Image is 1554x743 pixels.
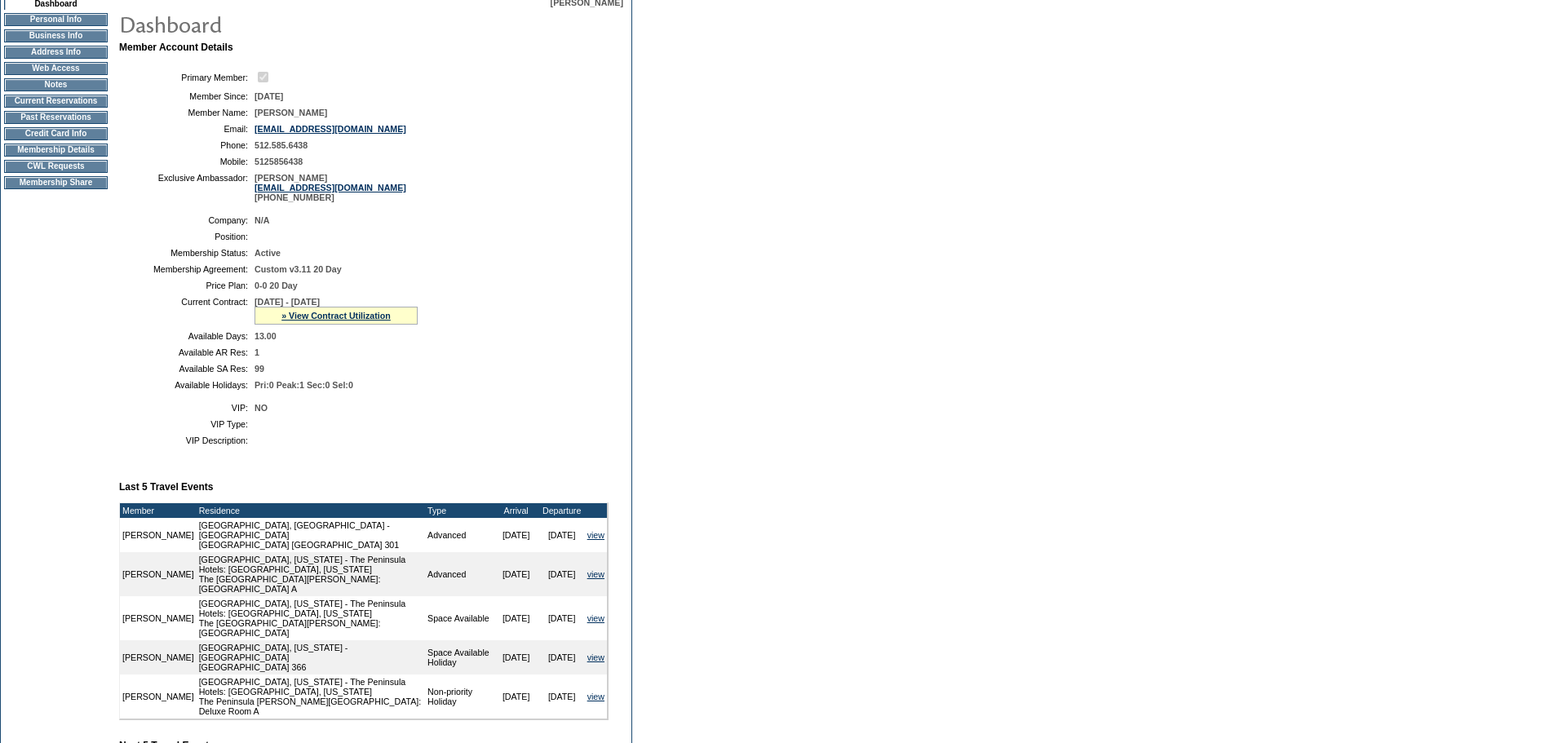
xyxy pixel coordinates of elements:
[587,652,604,662] a: view
[255,124,406,134] a: [EMAIL_ADDRESS][DOMAIN_NAME]
[126,248,248,258] td: Membership Status:
[197,674,425,719] td: [GEOGRAPHIC_DATA], [US_STATE] - The Peninsula Hotels: [GEOGRAPHIC_DATA], [US_STATE] The Peninsula...
[255,364,264,374] span: 99
[539,640,585,674] td: [DATE]
[197,640,425,674] td: [GEOGRAPHIC_DATA], [US_STATE] - [GEOGRAPHIC_DATA] [GEOGRAPHIC_DATA] 366
[126,380,248,390] td: Available Holidays:
[120,503,197,518] td: Member
[281,311,391,321] a: » View Contract Utilization
[126,124,248,134] td: Email:
[4,29,108,42] td: Business Info
[126,403,248,413] td: VIP:
[425,640,494,674] td: Space Available Holiday
[255,183,406,192] a: [EMAIL_ADDRESS][DOMAIN_NAME]
[197,518,425,552] td: [GEOGRAPHIC_DATA], [GEOGRAPHIC_DATA] - [GEOGRAPHIC_DATA] [GEOGRAPHIC_DATA] [GEOGRAPHIC_DATA] 301
[126,173,248,202] td: Exclusive Ambassador:
[425,674,494,719] td: Non-priority Holiday
[587,530,604,540] a: view
[120,518,197,552] td: [PERSON_NAME]
[494,596,539,640] td: [DATE]
[425,552,494,596] td: Advanced
[255,91,283,101] span: [DATE]
[120,640,197,674] td: [PERSON_NAME]
[255,264,342,274] span: Custom v3.11 20 Day
[126,140,248,150] td: Phone:
[120,674,197,719] td: [PERSON_NAME]
[4,78,108,91] td: Notes
[4,176,108,189] td: Membership Share
[255,331,277,341] span: 13.00
[494,674,539,719] td: [DATE]
[255,108,327,117] span: [PERSON_NAME]
[587,692,604,701] a: view
[126,297,248,325] td: Current Contract:
[539,552,585,596] td: [DATE]
[119,481,213,493] b: Last 5 Travel Events
[126,264,248,274] td: Membership Agreement:
[255,173,406,202] span: [PERSON_NAME] [PHONE_NUMBER]
[255,347,259,357] span: 1
[126,108,248,117] td: Member Name:
[126,215,248,225] td: Company:
[539,518,585,552] td: [DATE]
[539,503,585,518] td: Departure
[4,95,108,108] td: Current Reservations
[255,248,281,258] span: Active
[197,552,425,596] td: [GEOGRAPHIC_DATA], [US_STATE] - The Peninsula Hotels: [GEOGRAPHIC_DATA], [US_STATE] The [GEOGRAPH...
[126,281,248,290] td: Price Plan:
[197,596,425,640] td: [GEOGRAPHIC_DATA], [US_STATE] - The Peninsula Hotels: [GEOGRAPHIC_DATA], [US_STATE] The [GEOGRAPH...
[425,503,494,518] td: Type
[255,157,303,166] span: 5125856438
[4,160,108,173] td: CWL Requests
[120,596,197,640] td: [PERSON_NAME]
[126,157,248,166] td: Mobile:
[119,42,233,53] b: Member Account Details
[494,503,539,518] td: Arrival
[126,331,248,341] td: Available Days:
[255,403,268,413] span: NO
[425,518,494,552] td: Advanced
[4,111,108,124] td: Past Reservations
[4,127,108,140] td: Credit Card Info
[255,281,298,290] span: 0-0 20 Day
[126,69,248,85] td: Primary Member:
[587,569,604,579] a: view
[425,596,494,640] td: Space Available
[255,215,269,225] span: N/A
[126,436,248,445] td: VIP Description:
[197,503,425,518] td: Residence
[126,91,248,101] td: Member Since:
[494,552,539,596] td: [DATE]
[255,297,320,307] span: [DATE] - [DATE]
[587,613,604,623] a: view
[255,140,308,150] span: 512.585.6438
[4,144,108,157] td: Membership Details
[126,347,248,357] td: Available AR Res:
[118,7,445,40] img: pgTtlDashboard.gif
[494,518,539,552] td: [DATE]
[120,552,197,596] td: [PERSON_NAME]
[255,380,353,390] span: Pri:0 Peak:1 Sec:0 Sel:0
[4,46,108,59] td: Address Info
[4,13,108,26] td: Personal Info
[539,674,585,719] td: [DATE]
[4,62,108,75] td: Web Access
[494,640,539,674] td: [DATE]
[126,232,248,241] td: Position:
[126,419,248,429] td: VIP Type:
[126,364,248,374] td: Available SA Res:
[539,596,585,640] td: [DATE]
